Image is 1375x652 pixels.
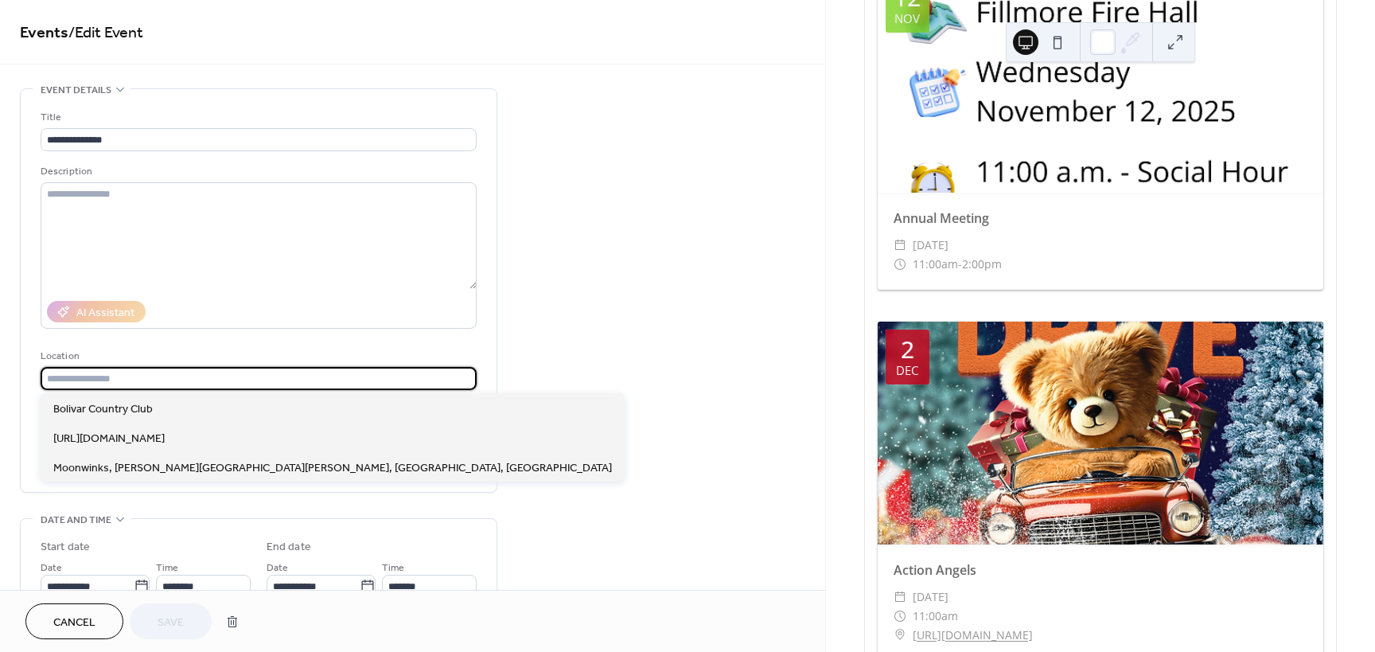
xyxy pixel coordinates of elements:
[894,607,906,626] div: ​
[41,163,473,180] div: Description
[267,560,288,576] span: Date
[41,109,473,126] div: Title
[156,560,178,576] span: Time
[894,255,906,274] div: ​
[896,365,918,377] div: Dec
[382,560,404,576] span: Time
[894,626,906,645] div: ​
[53,401,153,418] span: Bolivar Country Club
[41,539,90,556] div: Start date
[962,255,1002,274] span: 2:00pm
[41,560,62,576] span: Date
[41,348,473,365] div: Location
[913,607,958,626] span: 11:00am
[20,18,68,49] a: Events
[913,236,948,255] span: [DATE]
[53,460,612,477] span: Moonwinks, [PERSON_NAME][GEOGRAPHIC_DATA][PERSON_NAME], [GEOGRAPHIC_DATA], [GEOGRAPHIC_DATA]
[894,588,906,607] div: ​
[894,13,920,25] div: Nov
[41,512,111,529] span: Date and time
[878,560,1323,580] div: Action Angels
[25,603,123,639] button: Cancel
[53,615,95,631] span: Cancel
[958,255,962,274] span: -
[878,209,1323,228] div: Annual Meeting
[68,18,143,49] span: / Edit Event
[901,338,914,361] div: 2
[913,588,948,607] span: [DATE]
[913,255,958,274] span: 11:00am
[53,431,165,447] span: [URL][DOMAIN_NAME]
[41,82,111,99] span: Event details
[913,626,1033,645] a: [URL][DOMAIN_NAME]
[894,236,906,255] div: ​
[267,539,311,556] div: End date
